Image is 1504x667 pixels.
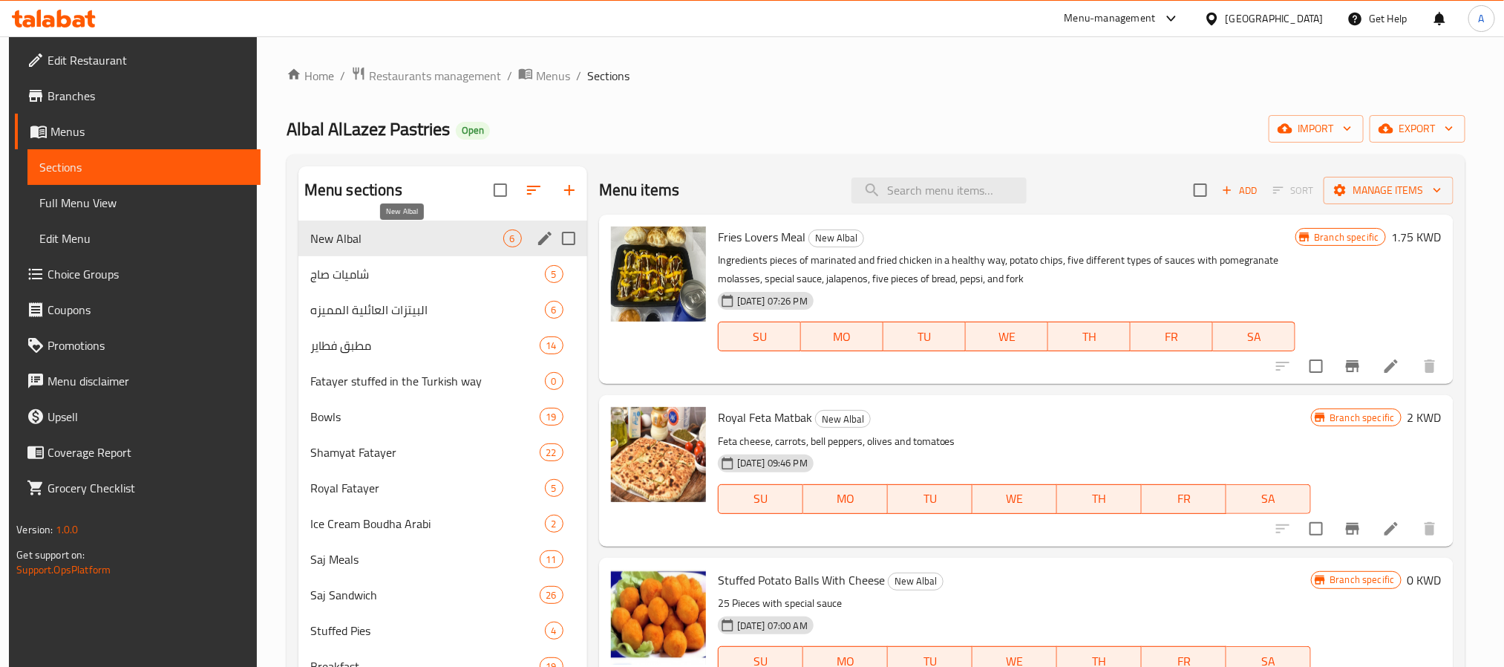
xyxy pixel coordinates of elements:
div: items [545,515,563,533]
span: البيتزات العائلية المميزه [310,301,545,319]
li: / [576,67,581,85]
span: Royal Fatayer [310,479,545,497]
span: Select section [1185,175,1216,206]
span: Edit Menu [39,230,248,247]
span: Open [456,124,490,137]
a: Coverage Report [15,435,260,470]
button: MO [803,484,888,514]
h2: Menu sections [304,179,402,201]
span: TU [894,488,967,510]
a: Menus [15,114,260,149]
span: TH [1054,326,1125,348]
span: Add [1220,182,1260,199]
a: Menus [518,66,570,85]
span: 2 [546,517,563,531]
span: 0 [546,374,563,388]
button: TH [1057,484,1142,514]
span: Stuffed Potato Balls With Cheese [718,569,885,591]
nav: breadcrumb [287,66,1465,85]
span: Branch specific [1308,230,1384,244]
div: items [545,622,563,640]
span: 26 [540,588,563,602]
span: Saj Meals [310,550,540,568]
a: Restaurants management [351,66,501,85]
span: New Albal [310,230,503,247]
span: Branches [48,87,248,105]
span: Sections [39,158,248,176]
button: Manage items [1324,177,1454,204]
a: Home [287,67,334,85]
img: Royal Feta Matbak [611,407,706,502]
span: 1.0.0 [56,520,79,539]
span: MO [809,488,882,510]
span: 4 [546,624,563,638]
button: TU [888,484,972,514]
button: SA [1226,484,1311,514]
button: Add [1216,179,1263,202]
div: البيتزات العائلية المميزه6 [298,292,587,328]
button: delete [1412,348,1448,384]
span: Menus [50,123,248,140]
span: Stuffed Pies [310,622,545,640]
span: 22 [540,446,563,460]
div: items [545,301,563,319]
div: Stuffed Pies4 [298,613,587,648]
li: / [340,67,345,85]
span: SU [725,488,797,510]
button: export [1370,115,1465,143]
span: New Albal [816,411,870,428]
a: Edit menu item [1382,520,1400,538]
button: TH [1048,322,1131,351]
button: Add section [552,172,587,208]
div: Bowls [310,408,540,426]
div: Shamyat Fatayer [310,443,540,461]
img: Fries Lovers Meal [611,227,706,322]
p: 25 Pieces with special sauce [718,594,1312,613]
button: WE [972,484,1057,514]
span: Full Menu View [39,194,248,212]
span: Fries Lovers Meal [718,226,805,248]
div: items [540,408,563,426]
span: Coverage Report [48,443,248,461]
span: Sort sections [516,172,552,208]
span: Branch specific [1324,411,1400,425]
a: Upsell [15,399,260,435]
div: New Albal [888,573,944,590]
span: New Albal [809,230,863,247]
a: Promotions [15,328,260,363]
span: Royal Feta Matbak [718,406,812,429]
span: New Albal [889,573,943,590]
a: Edit Menu [27,221,260,256]
span: مطبق فطاير [310,336,540,354]
button: delete [1412,511,1448,547]
span: 6 [504,232,521,246]
span: Version: [16,520,53,539]
span: export [1382,120,1454,138]
span: 11 [540,553,563,567]
span: Manage items [1335,181,1442,200]
button: SU [718,484,803,514]
button: SU [718,322,801,351]
input: search [851,178,1027,204]
span: WE [972,326,1042,348]
button: WE [966,322,1048,351]
div: New Albal6edit [298,221,587,256]
li: / [507,67,512,85]
span: [DATE] 09:46 PM [731,456,814,470]
div: شاميات صاج5 [298,256,587,292]
div: Open [456,122,490,140]
button: TU [883,322,966,351]
div: Fatayer stuffed in the Turkish way [310,372,545,390]
div: items [540,586,563,604]
span: Ice Cream Boudha Arabi [310,515,545,533]
div: مطبق فطاير14 [298,328,587,363]
span: SA [1232,488,1305,510]
a: Edit Restaurant [15,42,260,78]
button: import [1269,115,1364,143]
span: Promotions [48,336,248,354]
